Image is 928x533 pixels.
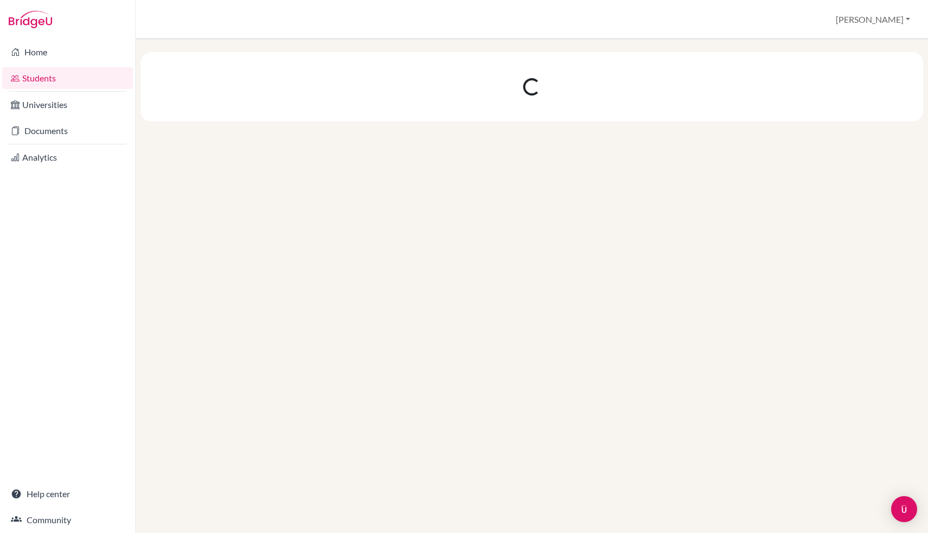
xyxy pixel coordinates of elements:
div: Open Intercom Messenger [891,496,917,522]
a: Documents [2,120,133,142]
a: Universities [2,94,133,116]
a: Analytics [2,147,133,168]
a: Help center [2,483,133,505]
img: Bridge-U [9,11,52,28]
a: Community [2,509,133,531]
a: Home [2,41,133,63]
button: [PERSON_NAME] [831,9,915,30]
a: Students [2,67,133,89]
